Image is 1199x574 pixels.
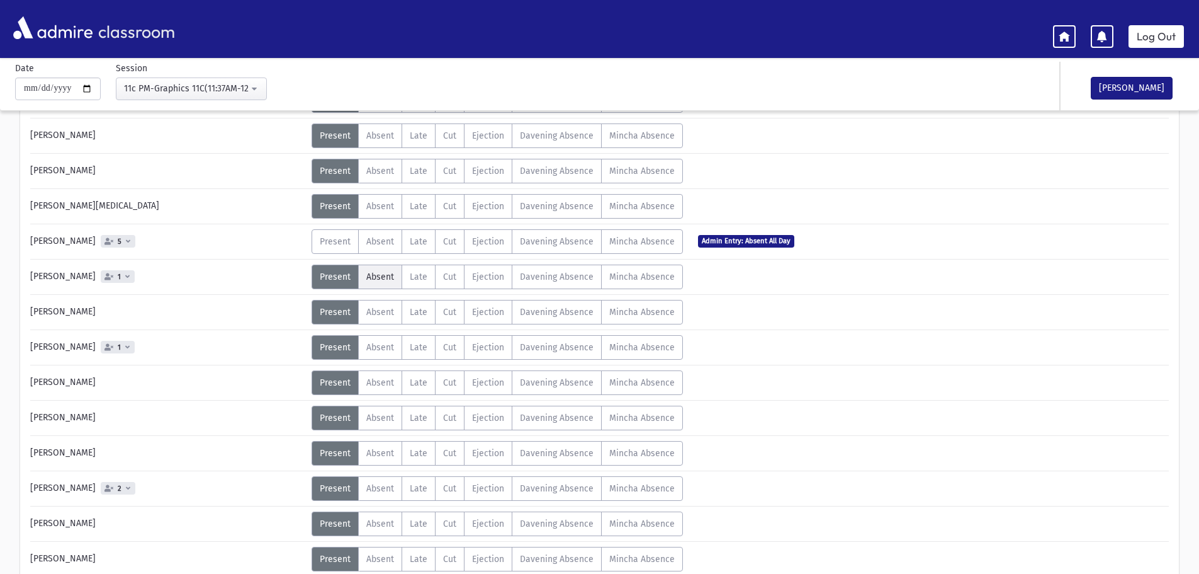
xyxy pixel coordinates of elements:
span: Mincha Absence [609,166,675,176]
span: Mincha Absence [609,201,675,212]
div: [PERSON_NAME] [24,265,312,289]
div: AttTypes [312,335,683,360]
span: Cut [443,554,456,565]
div: [PERSON_NAME] [24,370,312,395]
span: Mincha Absence [609,448,675,459]
div: [PERSON_NAME] [24,159,312,183]
span: Present [320,483,351,494]
span: Mincha Absence [609,377,675,388]
span: Present [320,236,351,247]
span: Davening Absence [520,413,594,423]
button: 11c PM-Graphics 11C(11:37AM-12:20PM) [116,77,267,100]
span: Davening Absence [520,166,594,176]
div: AttTypes [312,123,683,148]
div: [PERSON_NAME] [24,441,312,466]
div: AttTypes [312,547,683,571]
span: Late [410,554,427,565]
span: Absent [366,519,394,529]
div: AttTypes [312,512,683,536]
span: Absent [366,377,394,388]
span: Cut [443,413,456,423]
span: Cut [443,483,456,494]
span: Davening Absence [520,448,594,459]
div: AttTypes [312,194,683,219]
span: Cut [443,166,456,176]
span: Ejection [472,413,504,423]
span: Absent [366,130,394,141]
span: Mincha Absence [609,519,675,529]
span: Mincha Absence [609,483,675,494]
span: 1 [115,343,123,352]
label: Date [15,62,34,75]
div: AttTypes [312,265,683,289]
span: Ejection [472,130,504,141]
img: AdmirePro [10,13,96,42]
span: classroom [96,11,175,45]
button: [PERSON_NAME] [1091,77,1173,100]
span: Late [410,413,427,423]
span: Late [410,166,427,176]
span: Mincha Absence [609,272,675,282]
span: Present [320,342,351,353]
span: Ejection [472,448,504,459]
span: Mincha Absence [609,307,675,318]
span: Mincha Absence [609,413,675,423]
div: [PERSON_NAME] [24,512,312,536]
span: Present [320,130,351,141]
span: Absent [366,166,394,176]
span: Present [320,519,351,529]
span: Davening Absence [520,307,594,318]
span: Late [410,307,427,318]
span: Cut [443,342,456,353]
span: Present [320,272,351,282]
div: [PERSON_NAME] [24,335,312,360]
label: Session [116,62,147,75]
span: Late [410,130,427,141]
span: Davening Absence [520,272,594,282]
div: 11c PM-Graphics 11C(11:37AM-12:20PM) [124,82,249,95]
span: 2 [115,485,124,493]
span: Cut [443,272,456,282]
span: Late [410,519,427,529]
span: Ejection [472,519,504,529]
span: Late [410,483,427,494]
span: Absent [366,554,394,565]
div: [PERSON_NAME] [24,406,312,430]
span: Late [410,377,427,388]
span: Ejection [472,201,504,212]
span: Cut [443,236,456,247]
span: 5 [115,238,124,246]
span: Late [410,236,427,247]
a: Log Out [1129,25,1184,48]
span: Late [410,342,427,353]
div: [PERSON_NAME] [24,476,312,501]
span: Absent [366,413,394,423]
span: Absent [366,448,394,459]
span: Cut [443,519,456,529]
div: AttTypes [312,406,683,430]
span: Absent [366,483,394,494]
div: [PERSON_NAME] [24,300,312,324]
span: Present [320,554,351,565]
span: Absent [366,307,394,318]
div: AttTypes [312,476,683,501]
span: Late [410,272,427,282]
span: Absent [366,236,394,247]
div: AttTypes [312,370,683,395]
span: Present [320,413,351,423]
span: Present [320,166,351,176]
span: Ejection [472,236,504,247]
span: Admin Entry: Absent All Day [698,235,794,247]
span: Cut [443,307,456,318]
span: Present [320,377,351,388]
span: Cut [443,377,456,388]
span: Cut [443,130,456,141]
span: Present [320,448,351,459]
span: Late [410,448,427,459]
div: [PERSON_NAME][MEDICAL_DATA] [24,194,312,219]
div: AttTypes [312,441,683,466]
span: Davening Absence [520,236,594,247]
span: 1 [115,273,123,281]
span: Present [320,307,351,318]
div: AttTypes [312,300,683,324]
